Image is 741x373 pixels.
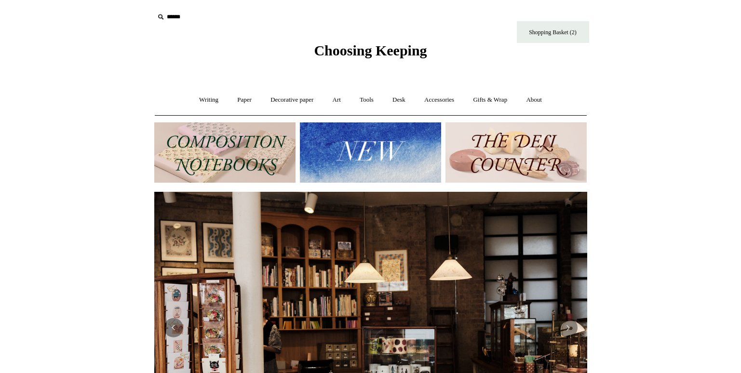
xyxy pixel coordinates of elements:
a: Paper [229,87,260,113]
img: 202302 Composition ledgers.jpg__PID:69722ee6-fa44-49dd-a067-31375e5d54ec [154,122,296,183]
img: The Deli Counter [445,122,587,183]
button: Previous [164,318,183,337]
a: Desk [384,87,414,113]
a: Choosing Keeping [314,50,427,57]
a: Writing [190,87,227,113]
button: Next [558,318,578,337]
a: Gifts & Wrap [464,87,516,113]
a: Decorative paper [262,87,322,113]
a: Art [324,87,350,113]
a: Tools [351,87,382,113]
a: About [517,87,551,113]
a: Accessories [416,87,463,113]
span: Choosing Keeping [314,42,427,58]
img: New.jpg__PID:f73bdf93-380a-4a35-bcfe-7823039498e1 [300,122,441,183]
a: Shopping Basket (2) [517,21,589,43]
